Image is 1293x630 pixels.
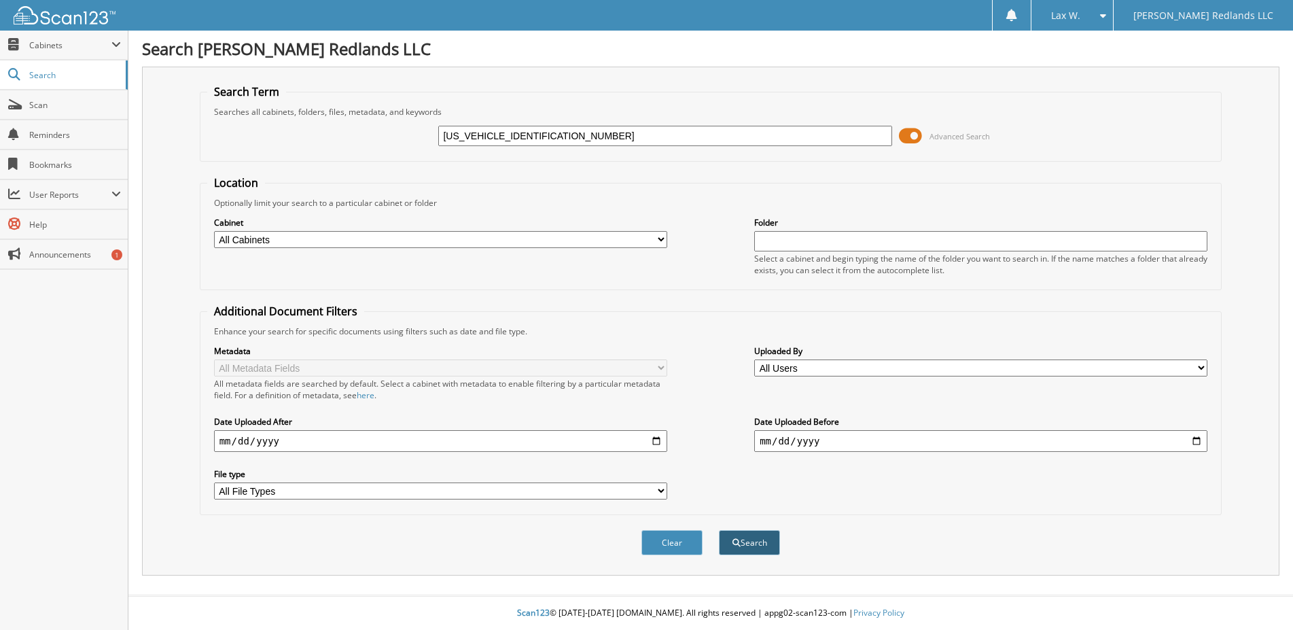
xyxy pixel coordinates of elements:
button: Clear [641,530,703,555]
div: Enhance your search for specific documents using filters such as date and file type. [207,326,1215,337]
a: here [357,389,374,401]
span: Reminders [29,129,121,141]
span: Help [29,219,121,230]
h1: Search [PERSON_NAME] Redlands LLC [142,37,1279,60]
div: 1 [111,249,122,260]
label: Uploaded By [754,345,1207,357]
label: Date Uploaded Before [754,416,1207,427]
span: Search [29,69,119,81]
span: Bookmarks [29,159,121,171]
label: Metadata [214,345,667,357]
legend: Search Term [207,84,286,99]
label: Cabinet [214,217,667,228]
label: File type [214,468,667,480]
span: Scan123 [517,607,550,618]
button: Search [719,530,780,555]
label: Date Uploaded After [214,416,667,427]
span: User Reports [29,189,111,200]
input: end [754,430,1207,452]
span: Scan [29,99,121,111]
label: Folder [754,217,1207,228]
div: Select a cabinet and begin typing the name of the folder you want to search in. If the name match... [754,253,1207,276]
img: scan123-logo-white.svg [14,6,116,24]
span: Cabinets [29,39,111,51]
div: All metadata fields are searched by default. Select a cabinet with metadata to enable filtering b... [214,378,667,401]
div: © [DATE]-[DATE] [DOMAIN_NAME]. All rights reserved | appg02-scan123-com | [128,597,1293,630]
div: Optionally limit your search to a particular cabinet or folder [207,197,1215,209]
span: Advanced Search [929,131,990,141]
iframe: Chat Widget [1225,565,1293,630]
legend: Additional Document Filters [207,304,364,319]
a: Privacy Policy [853,607,904,618]
span: Lax W. [1051,12,1080,20]
input: start [214,430,667,452]
span: Announcements [29,249,121,260]
span: [PERSON_NAME] Redlands LLC [1133,12,1273,20]
legend: Location [207,175,265,190]
div: Searches all cabinets, folders, files, metadata, and keywords [207,106,1215,118]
